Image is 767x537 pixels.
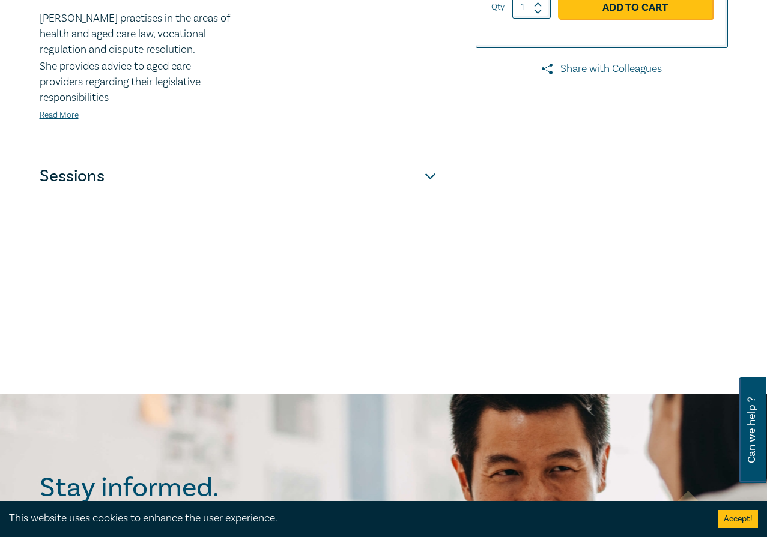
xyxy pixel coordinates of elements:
[40,59,231,106] p: She provides advice to aged care providers regarding their legislative responsibilities
[40,110,79,121] a: Read More
[746,385,757,476] span: Can we help ?
[491,1,505,14] label: Qty
[718,510,758,528] button: Accept cookies
[9,511,700,526] div: This website uses cookies to enhance the user experience.
[40,472,323,503] h2: Stay informed.
[40,158,436,194] button: Sessions
[476,61,728,77] a: Share with Colleagues
[40,11,231,58] p: [PERSON_NAME] practises in the areas of health and aged care law, vocational regulation and dispu...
